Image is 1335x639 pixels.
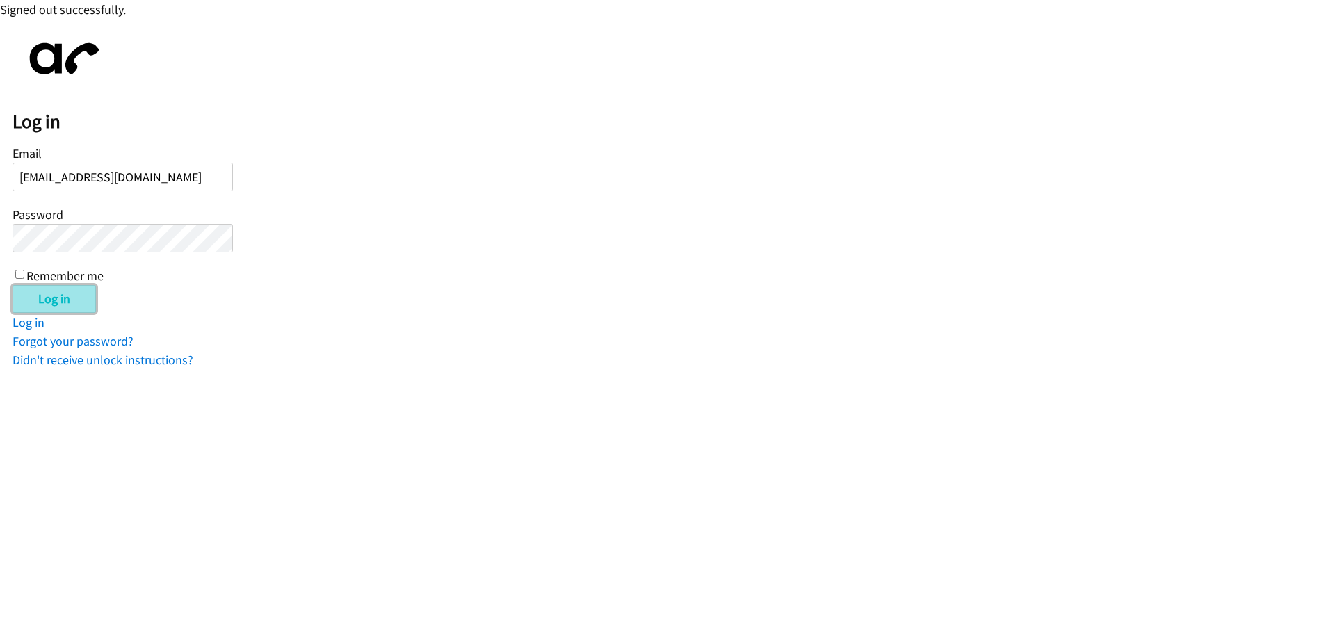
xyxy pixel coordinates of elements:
[13,333,133,349] a: Forgot your password?
[26,268,104,284] label: Remember me
[13,31,110,86] img: aphone-8a226864a2ddd6a5e75d1ebefc011f4aa8f32683c2d82f3fb0802fe031f96514.svg
[13,314,44,330] a: Log in
[13,110,1335,134] h2: Log in
[13,207,63,223] label: Password
[13,145,42,161] label: Email
[13,285,96,313] input: Log in
[13,352,193,368] a: Didn't receive unlock instructions?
